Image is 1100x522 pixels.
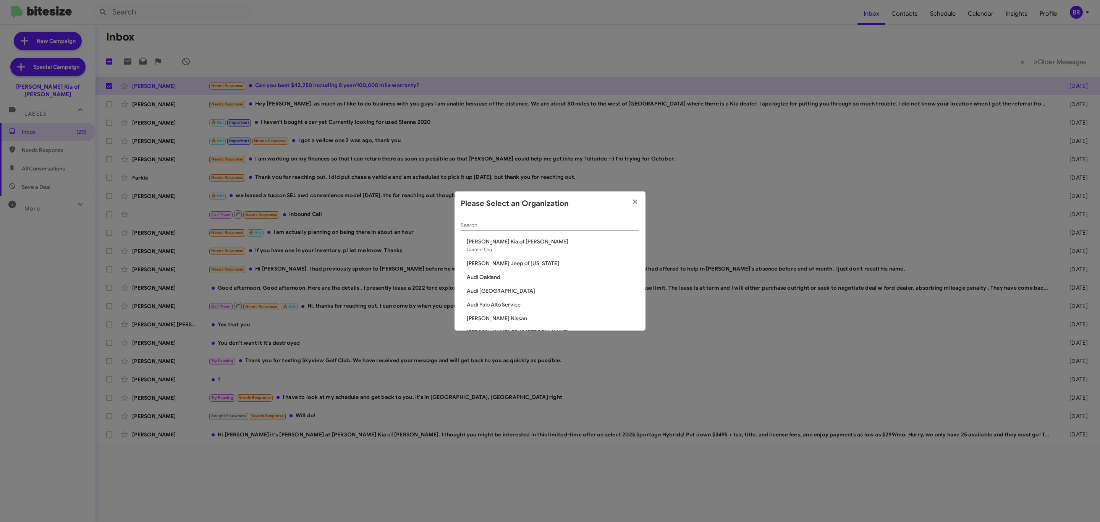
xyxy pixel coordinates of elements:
span: [PERSON_NAME] Jeep of [US_STATE] [467,259,639,267]
span: Audi [GEOGRAPHIC_DATA] [467,287,639,295]
span: Audi Palo Alto Service [467,301,639,308]
span: [PERSON_NAME] Nissan [467,314,639,322]
h2: Please Select an Organization [461,198,569,210]
span: Current Org [467,246,492,252]
span: Audi Oakland [467,273,639,281]
span: [PERSON_NAME] CDJR [PERSON_NAME] [467,328,639,336]
span: [PERSON_NAME] Kia of [PERSON_NAME] [467,238,639,245]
